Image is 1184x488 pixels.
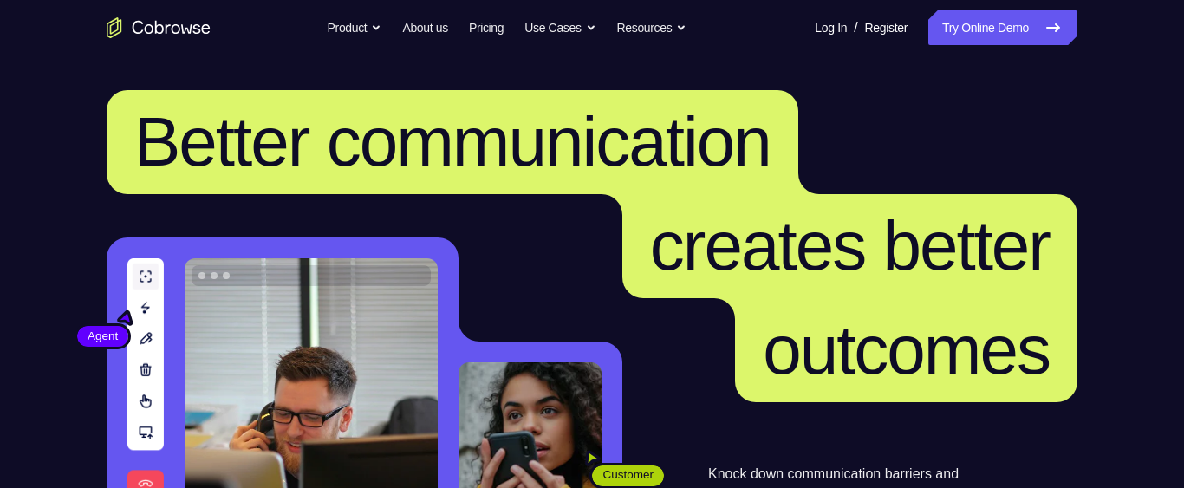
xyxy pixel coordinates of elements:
[524,10,595,45] button: Use Cases
[865,10,908,45] a: Register
[107,17,211,38] a: Go to the home page
[617,10,687,45] button: Resources
[134,103,771,180] span: Better communication
[854,17,857,38] span: /
[928,10,1077,45] a: Try Online Demo
[815,10,847,45] a: Log In
[402,10,447,45] a: About us
[763,311,1050,388] span: outcomes
[650,207,1050,284] span: creates better
[469,10,504,45] a: Pricing
[328,10,382,45] button: Product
